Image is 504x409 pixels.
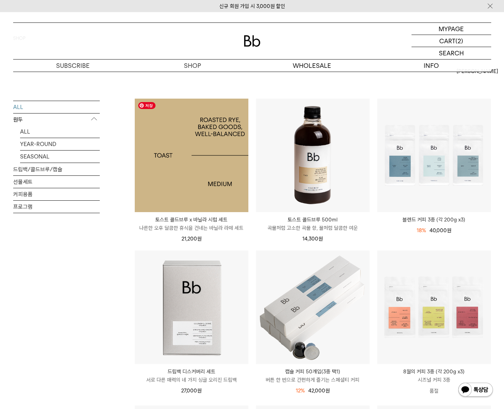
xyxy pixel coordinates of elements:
[182,236,202,242] span: 21,200
[377,367,491,376] p: 8월의 커피 3종 (각 200g x3)
[377,384,491,398] p: 품절
[197,388,202,394] span: 원
[135,99,248,212] img: 1000001202_add2_013.jpg
[181,388,202,394] span: 27,000
[318,236,323,242] span: 원
[447,227,451,234] span: 원
[135,367,248,384] a: 드립백 디스커버리 세트 서로 다른 매력의 네 가지 싱글 오리진 드립백
[256,224,370,232] p: 곡물처럼 고소한 곡물 향, 꿀처럼 달콤한 여운
[133,60,252,72] a: SHOP
[135,367,248,376] p: 드립백 디스커버리 세트
[219,3,285,9] a: 신규 회원 가입 시 3,000원 할인
[252,60,372,72] p: WHOLESALE
[412,23,491,35] a: MYPAGE
[135,99,248,212] a: 토스트 콜드브루 x 바닐라 시럽 세트
[456,35,463,47] p: (2)
[135,216,248,224] p: 토스트 콜드브루 x 바닐라 시럽 세트
[13,200,100,212] a: 프로그램
[20,125,100,137] a: ALL
[256,216,370,232] a: 토스트 콜드브루 500ml 곡물처럼 고소한 곡물 향, 꿀처럼 달콤한 여운
[377,216,491,224] a: 블렌드 커피 3종 (각 200g x3)
[412,35,491,47] a: CART (2)
[377,367,491,384] a: 8월의 커피 3종 (각 200g x3) 시즈널 커피 3종
[439,47,464,59] p: SEARCH
[13,163,100,175] a: 드립백/콜드브루/캡슐
[417,226,426,235] div: 18%
[256,216,370,224] p: 토스트 콜드브루 500ml
[13,113,100,126] p: 원두
[135,216,248,232] a: 토스트 콜드브루 x 바닐라 시럽 세트 나른한 오후 달콤한 휴식을 건네는 바닐라 라떼 세트
[256,99,370,212] img: 토스트 콜드브루 500ml
[256,376,370,384] p: 버튼 한 번으로 간편하게 즐기는 스페셜티 커피
[377,251,491,364] img: 8월의 커피 3종 (각 200g x3)
[135,376,248,384] p: 서로 다른 매력의 네 가지 싱글 오리진 드립백
[138,102,156,109] span: 저장
[325,388,330,394] span: 원
[256,251,370,364] img: 캡슐 커피 50개입(3종 택1)
[20,150,100,162] a: SEASONAL
[308,388,330,394] span: 42,000
[197,236,202,242] span: 원
[458,382,494,399] img: 카카오톡 채널 1:1 채팅 버튼
[244,35,260,47] img: 로고
[256,367,370,384] a: 캡슐 커피 50개입(3종 택1) 버튼 한 번으로 간편하게 즐기는 스페셜티 커피
[430,227,451,234] span: 40,000
[13,101,100,113] a: ALL
[439,23,464,35] p: MYPAGE
[135,251,248,364] img: 드립백 디스커버리 세트
[302,236,323,242] span: 14,300
[439,35,456,47] p: CART
[13,60,133,72] a: SUBSCRIBE
[20,138,100,150] a: YEAR-ROUND
[377,99,491,212] img: 블렌드 커피 3종 (각 200g x3)
[135,224,248,232] p: 나른한 오후 달콤한 휴식을 건네는 바닐라 라떼 세트
[13,175,100,188] a: 선물세트
[256,367,370,376] p: 캡슐 커피 50개입(3종 택1)
[13,188,100,200] a: 커피용품
[377,376,491,384] p: 시즈널 커피 3종
[296,387,305,395] div: 12%
[372,60,491,72] p: INFO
